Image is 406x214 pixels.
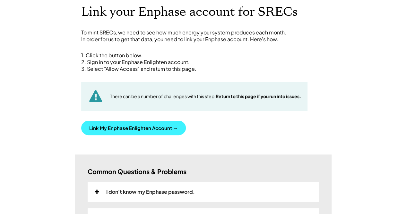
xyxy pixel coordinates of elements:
[81,29,325,43] div: To mint SRECs, we need to see how much energy your system produces each month. In order for us to...
[88,167,186,176] h3: Common Questions & Problems
[110,93,301,100] div: There can be a number of challenges with this step.
[81,5,325,20] h1: Link your Enphase account for SRECs
[81,121,186,135] button: Link My Enphase Enlighten Account →
[81,52,325,72] div: 1. Click the button below. 2. Sign in to your Enphase Enlighten account. 3. Select "Allow Access"...
[106,189,195,195] div: I don't know my Enphase password.
[216,93,301,99] strong: Return to this page if you run into issues.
